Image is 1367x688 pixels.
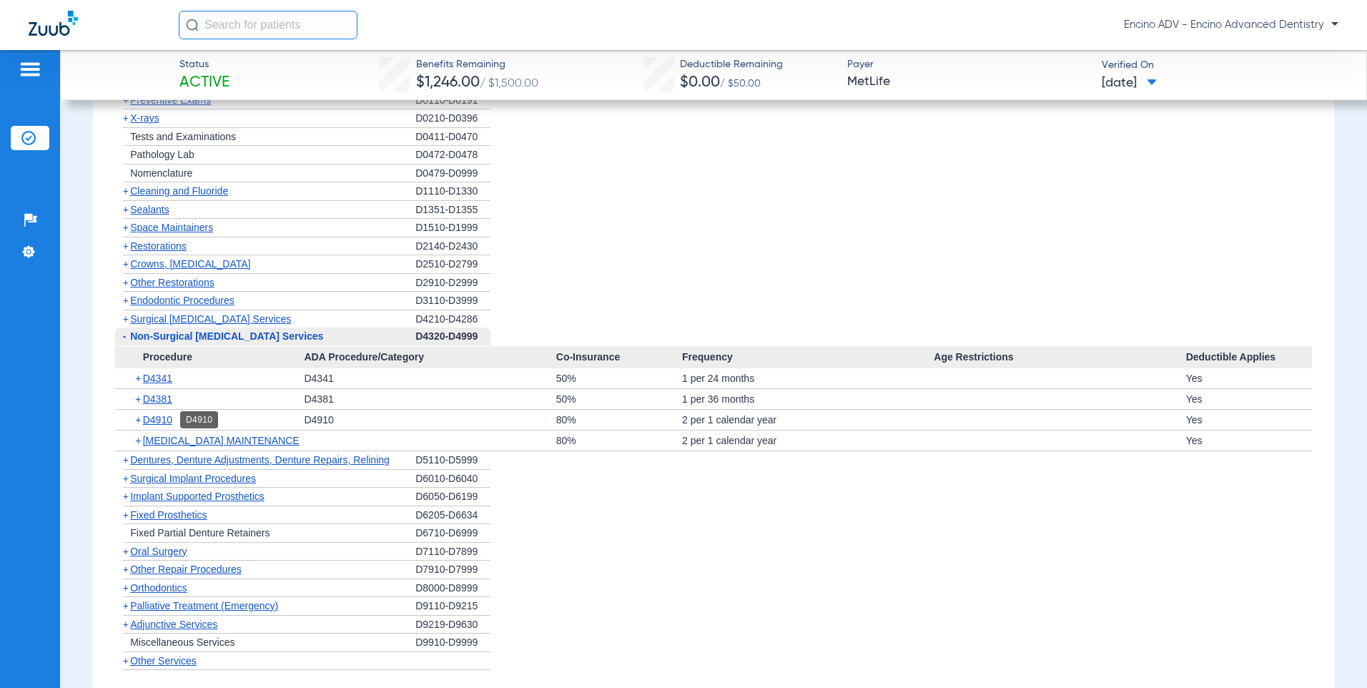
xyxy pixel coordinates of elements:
[847,73,1090,91] span: MetLife
[123,509,129,521] span: +
[556,346,682,369] span: Co-Insurance
[143,435,300,446] span: [MEDICAL_DATA] MAINTENANCE
[130,167,192,179] span: Nomenclature
[180,411,218,428] div: D4910
[130,295,235,306] span: Endodontic Procedures
[415,634,490,652] div: D9910-D9999
[130,546,187,557] span: Oral Surgery
[415,109,490,128] div: D0210-D0396
[415,579,490,598] div: D8000-D8999
[415,164,490,183] div: D0479-D0999
[1124,18,1338,32] span: Encino ADV - Encino Advanced Dentistry
[415,524,490,543] div: D6710-D6999
[123,600,129,611] span: +
[934,346,1185,369] span: Age Restrictions
[480,78,538,89] span: / $1,500.00
[1186,346,1312,369] span: Deductible Applies
[415,543,490,561] div: D7110-D7899
[415,182,490,201] div: D1110-D1330
[682,389,934,409] div: 1 per 36 months
[415,597,490,616] div: D9110-D9215
[304,346,556,369] span: ADA Procedure/Category
[1186,410,1312,430] div: Yes
[123,240,129,252] span: +
[415,328,490,346] div: D4320-D4999
[415,255,490,274] div: D2510-D2799
[179,11,357,39] input: Search for patients
[130,582,187,594] span: Orthodontics
[680,75,720,90] span: $0.00
[130,258,250,270] span: Crowns, [MEDICAL_DATA]
[304,410,556,430] div: D4910
[29,11,78,36] img: Zuub Logo
[556,368,682,388] div: 50%
[19,61,41,78] img: hamburger-icon
[416,75,480,90] span: $1,246.00
[130,94,211,106] span: Preventive Exams
[130,204,169,215] span: Sealants
[304,389,556,409] div: D4381
[130,222,213,233] span: Space Maintainers
[130,454,390,466] span: Dentures, Denture Adjustments, Denture Repairs, Relining
[415,201,490,220] div: D1351-D1355
[130,277,214,288] span: Other Restorations
[415,451,490,470] div: D5110-D5999
[130,473,256,484] span: Surgical Implant Procedures
[130,655,197,667] span: Other Services
[130,491,265,502] span: Implant Supported Prosthetics
[123,112,129,124] span: +
[847,57,1090,72] span: Payer
[115,346,304,369] span: Procedure
[123,295,129,306] span: +
[179,73,230,93] span: Active
[1186,389,1312,409] div: Yes
[130,619,217,630] span: Adjunctive Services
[179,57,230,72] span: Status
[130,185,228,197] span: Cleaning and Fluoride
[130,330,323,342] span: Non-Surgical [MEDICAL_DATA] Services
[415,274,490,293] div: D2910-D2999
[123,546,129,557] span: +
[123,473,129,484] span: +
[415,310,490,328] div: D4210-D4286
[1102,58,1344,73] span: Verified On
[143,414,172,426] span: D4910
[415,146,490,164] div: D0472-D0478
[135,368,143,388] span: +
[123,619,129,630] span: +
[682,346,934,369] span: Frequency
[556,410,682,430] div: 80%
[1186,368,1312,388] div: Yes
[123,94,129,106] span: +
[123,204,129,215] span: +
[682,431,934,451] div: 2 per 1 calendar year
[186,19,199,31] img: Search Icon
[123,222,129,233] span: +
[415,219,490,237] div: D1510-D1999
[415,506,490,525] div: D6205-D6634
[130,637,235,648] span: Miscellaneous Services
[123,185,129,197] span: +
[123,454,129,466] span: +
[143,393,172,405] span: D4381
[680,57,783,72] span: Deductible Remaining
[135,410,143,430] span: +
[123,564,129,575] span: +
[304,368,556,388] div: D4341
[1296,619,1367,688] iframe: Chat Widget
[720,79,761,89] span: / $50.00
[123,491,129,502] span: +
[415,616,490,634] div: D9219-D9630
[682,410,934,430] div: 2 per 1 calendar year
[1186,431,1312,451] div: Yes
[415,561,490,579] div: D7910-D7999
[130,527,270,539] span: Fixed Partial Denture Retainers
[130,600,278,611] span: Palliative Treatment (Emergency)
[682,368,934,388] div: 1 per 24 months
[415,470,490,488] div: D6010-D6040
[556,389,682,409] div: 50%
[415,92,490,110] div: D0110-D0191
[130,564,242,575] span: Other Repair Procedures
[143,373,172,384] span: D4341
